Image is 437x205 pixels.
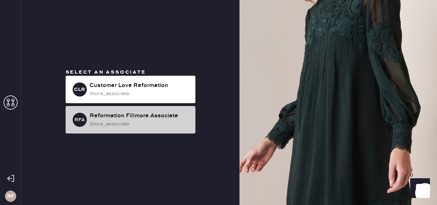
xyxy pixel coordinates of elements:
div: Reformation Fillmore Associate [90,112,190,120]
h3: CLR [74,87,85,92]
iframe: Front Chat [403,173,434,204]
div: Customer Love Reformation [90,81,190,90]
span: Select an associate [66,69,146,75]
h3: RFA [74,117,85,122]
div: store_associate [90,90,190,98]
div: store_associate [90,120,190,128]
h3: RF [7,194,14,199]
